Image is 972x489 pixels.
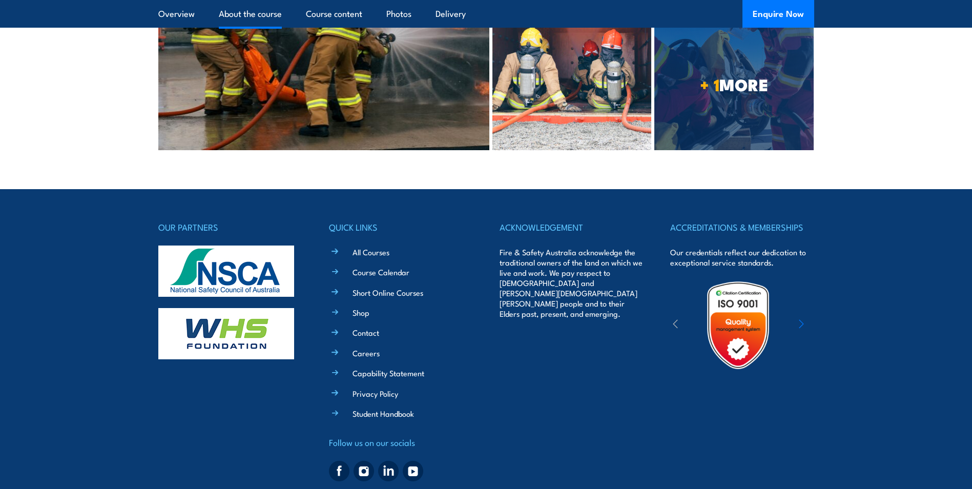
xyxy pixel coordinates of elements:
a: + 1MORE [654,18,814,150]
a: All Courses [353,247,389,257]
strong: + 1 [700,71,719,97]
a: Student Handbook [353,408,414,419]
a: Contact [353,327,379,338]
a: Privacy Policy [353,388,398,399]
span: MORE [654,77,814,91]
h4: ACCREDITATIONS & MEMBERSHIPS [670,220,814,234]
h4: QUICK LINKS [329,220,472,234]
h4: ACKNOWLEDGEMENT [500,220,643,234]
img: nsca-logo-footer [158,246,294,297]
p: Fire & Safety Australia acknowledge the traditional owners of the land on which we live and work.... [500,247,643,319]
img: Untitled design (19) [693,280,783,370]
a: Short Online Courses [353,287,423,298]
a: Capability Statement [353,368,424,378]
a: Careers [353,348,380,358]
h4: OUR PARTNERS [158,220,302,234]
h4: Follow us on our socials [329,435,472,450]
img: whs-logo-footer [158,308,294,359]
a: Shop [353,307,369,318]
p: Our credentials reflect our dedication to exceptional service standards. [670,247,814,268]
a: Course Calendar [353,267,409,277]
img: ewpa-logo [783,308,873,343]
